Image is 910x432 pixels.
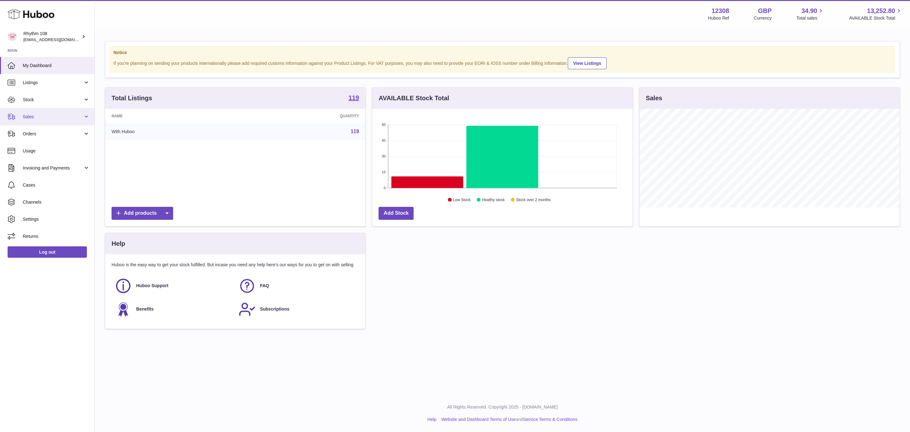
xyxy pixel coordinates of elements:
[382,139,386,142] text: 45
[351,129,359,134] a: 119
[516,198,551,202] text: Stock over 2 months
[136,283,168,289] span: Huboo Support
[23,216,90,222] span: Settings
[113,50,891,56] strong: Notice
[23,233,90,239] span: Returns
[8,32,17,41] img: orders@rhythm108.com
[260,283,269,289] span: FAQ
[8,246,87,258] a: Log out
[379,94,449,102] h3: AVAILABLE Stock Total
[646,94,662,102] h3: Sales
[239,277,356,294] a: FAQ
[568,57,607,69] a: View Listings
[23,165,83,171] span: Invoicing and Payments
[482,198,505,202] text: Healthy stock
[849,7,902,21] a: 13,252.80 AVAILABLE Stock Total
[112,262,359,268] p: Huboo is the easy way to get your stock fulfilled. But incase you need any help here's our ways f...
[105,123,242,140] td: With Huboo
[382,170,386,174] text: 15
[849,15,902,21] span: AVAILABLE Stock Total
[260,306,289,312] span: Subscriptions
[349,95,359,101] strong: 119
[384,186,386,190] text: 0
[867,7,895,15] span: 13,252.80
[112,207,173,220] a: Add products
[23,63,90,69] span: My Dashboard
[242,109,365,123] th: Quantity
[754,15,772,21] div: Currency
[801,7,817,15] span: 34.90
[23,37,93,42] span: [EMAIL_ADDRESS][DOMAIN_NAME]
[428,417,437,422] a: Help
[115,277,232,294] a: Huboo Support
[112,94,152,102] h3: Total Listings
[23,148,90,154] span: Usage
[115,301,232,318] a: Benefits
[758,7,772,15] strong: GBP
[382,123,386,127] text: 60
[379,207,414,220] a: Add Stock
[23,114,83,120] span: Sales
[136,306,154,312] span: Benefits
[441,417,516,422] a: Website and Dashboard Terms of Use
[349,95,359,102] a: 119
[105,109,242,123] th: Name
[439,417,577,423] li: and
[239,301,356,318] a: Subscriptions
[23,31,80,43] div: Rhythm 108
[453,198,471,202] text: Low Stock
[112,239,125,248] h3: Help
[100,404,905,410] p: All Rights Reserved. Copyright 2025 - [DOMAIN_NAME]
[23,199,90,205] span: Channels
[382,154,386,158] text: 30
[23,182,90,188] span: Cases
[712,7,729,15] strong: 12308
[796,15,824,21] span: Total sales
[523,417,578,422] a: Service Terms & Conditions
[23,80,83,86] span: Listings
[796,7,824,21] a: 34.90 Total sales
[708,15,729,21] div: Huboo Ref
[23,97,83,103] span: Stock
[113,56,891,69] div: If you're planning on sending your products internationally please add required customs informati...
[23,131,83,137] span: Orders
